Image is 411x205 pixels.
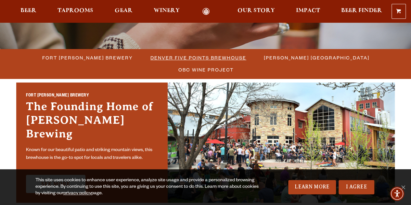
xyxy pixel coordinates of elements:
a: Beer [16,8,41,15]
h3: The Founding Home of [PERSON_NAME] Brewing [26,100,158,144]
span: Taprooms [58,8,93,13]
a: Beer Finder [337,8,386,15]
a: Denver Five Points Brewhouse [147,53,250,62]
span: Beer [20,8,36,13]
a: Our Story [233,8,279,15]
a: [PERSON_NAME] [GEOGRAPHIC_DATA] [260,53,373,62]
p: Known for our beautiful patio and striking mountain views, this brewhouse is the go-to spot for l... [26,147,158,162]
span: Denver Five Points Brewhouse [150,53,246,62]
span: OBC Wine Project [178,65,234,74]
span: Fort [PERSON_NAME] Brewery [42,53,133,62]
a: Taprooms [53,8,97,15]
span: Our Story [238,8,275,13]
span: Impact [296,8,320,13]
div: This site uses cookies to enhance user experience, analyze site usage and provide a personalized ... [35,177,263,197]
span: [PERSON_NAME] [GEOGRAPHIC_DATA] [264,53,369,62]
a: OBC Wine Project [174,65,237,74]
span: Gear [115,8,133,13]
a: privacy policy [63,191,91,196]
img: Fort Collins Brewery & Taproom' [168,83,395,203]
a: Impact [292,8,324,15]
a: Odell Home [194,8,218,15]
a: Fort [PERSON_NAME] Brewery [38,53,136,62]
div: Accessibility Menu [390,186,404,201]
a: Learn More [288,180,336,194]
h2: Fort [PERSON_NAME] Brewery [26,93,158,100]
span: Winery [154,8,180,13]
a: Winery [149,8,184,15]
span: Beer Finder [341,8,382,13]
a: I Agree [339,180,374,194]
a: Gear [110,8,137,15]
